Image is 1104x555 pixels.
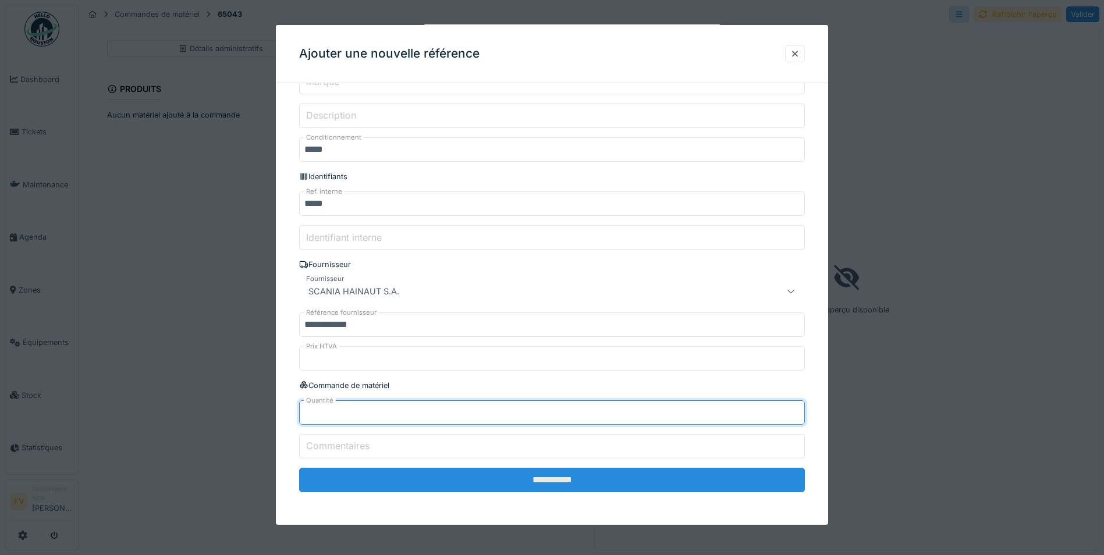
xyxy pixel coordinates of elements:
label: Prix HTVA [304,341,339,351]
div: Commande de matériel [299,379,805,390]
label: Référence fournisseur [304,307,379,317]
label: Description [304,108,358,122]
label: Identifiant interne [304,230,384,244]
div: SCANIA HAINAUT S.A. [304,284,404,298]
label: Commentaires [304,439,372,453]
div: Identifiants [299,171,805,182]
h3: Ajouter une nouvelle référence [299,47,480,61]
label: Fournisseur [304,273,346,283]
label: Quantité [304,396,336,405]
label: Conditionnement [304,133,364,143]
div: Fournisseur [299,259,805,270]
label: Ref. interne [304,187,345,197]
